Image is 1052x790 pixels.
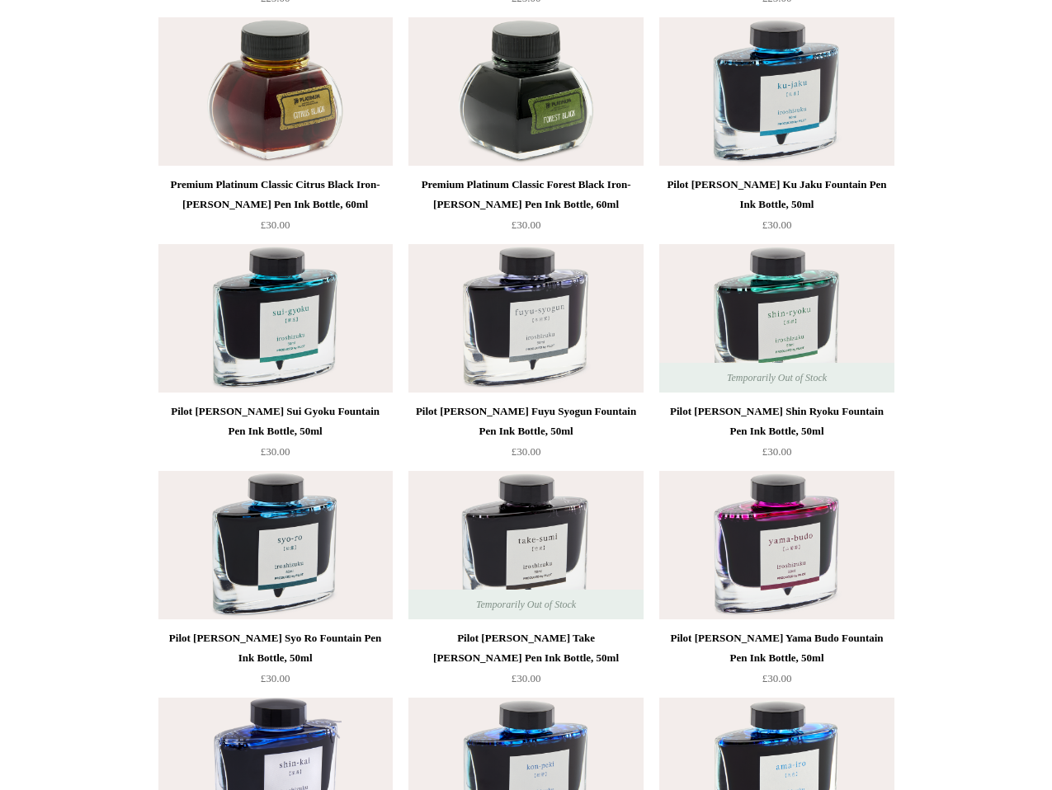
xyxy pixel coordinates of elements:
[659,175,894,242] a: Pilot [PERSON_NAME] Ku Jaku Fountain Pen Ink Bottle, 50ml £30.00
[163,175,389,214] div: Premium Platinum Classic Citrus Black Iron-[PERSON_NAME] Pen Ink Bottle, 60ml
[460,590,592,619] span: Temporarily Out of Stock
[659,244,894,393] img: Pilot Iro Shizuku Shin Ryoku Fountain Pen Ink Bottle, 50ml
[408,175,643,242] a: Premium Platinum Classic Forest Black Iron-[PERSON_NAME] Pen Ink Bottle, 60ml £30.00
[408,471,643,619] a: Pilot Iro Shizuku Take Sumi Fountain Pen Ink Bottle, 50ml Pilot Iro Shizuku Take Sumi Fountain Pe...
[659,402,894,469] a: Pilot [PERSON_NAME] Shin Ryoku Fountain Pen Ink Bottle, 50ml £30.00
[413,628,639,668] div: Pilot [PERSON_NAME] Take [PERSON_NAME] Pen Ink Bottle, 50ml
[762,445,792,458] span: £30.00
[163,628,389,668] div: Pilot [PERSON_NAME] Syo Ro Fountain Pen Ink Bottle, 50ml
[413,175,639,214] div: Premium Platinum Classic Forest Black Iron-[PERSON_NAME] Pen Ink Bottle, 60ml
[158,175,393,242] a: Premium Platinum Classic Citrus Black Iron-[PERSON_NAME] Pen Ink Bottle, 60ml £30.00
[659,244,894,393] a: Pilot Iro Shizuku Shin Ryoku Fountain Pen Ink Bottle, 50ml Pilot Iro Shizuku Shin Ryoku Fountain ...
[659,471,894,619] a: Pilot Iro Shizuku Yama Budo Fountain Pen Ink Bottle, 50ml Pilot Iro Shizuku Yama Budo Fountain Pe...
[659,17,894,166] a: Pilot Iro Shizuku Ku Jaku Fountain Pen Ink Bottle, 50ml Pilot Iro Shizuku Ku Jaku Fountain Pen In...
[663,628,889,668] div: Pilot [PERSON_NAME] Yama Budo Fountain Pen Ink Bottle, 50ml
[512,445,541,458] span: £30.00
[158,244,393,393] a: Pilot Iro Shizuku Sui Gyoku Fountain Pen Ink Bottle, 50ml Pilot Iro Shizuku Sui Gyoku Fountain Pe...
[158,628,393,696] a: Pilot [PERSON_NAME] Syo Ro Fountain Pen Ink Bottle, 50ml £30.00
[408,628,643,696] a: Pilot [PERSON_NAME] Take [PERSON_NAME] Pen Ink Bottle, 50ml £30.00
[158,471,393,619] img: Pilot Iro Shizuku Syo Ro Fountain Pen Ink Bottle, 50ml
[408,402,643,469] a: Pilot [PERSON_NAME] Fuyu Syogun Fountain Pen Ink Bottle, 50ml £30.00
[158,17,393,166] img: Premium Platinum Classic Citrus Black Iron-Gall Fountain Pen Ink Bottle, 60ml
[663,175,889,214] div: Pilot [PERSON_NAME] Ku Jaku Fountain Pen Ink Bottle, 50ml
[158,471,393,619] a: Pilot Iro Shizuku Syo Ro Fountain Pen Ink Bottle, 50ml Pilot Iro Shizuku Syo Ro Fountain Pen Ink ...
[663,402,889,441] div: Pilot [PERSON_NAME] Shin Ryoku Fountain Pen Ink Bottle, 50ml
[408,244,643,393] img: Pilot Iro Shizuku Fuyu Syogun Fountain Pen Ink Bottle, 50ml
[512,219,541,231] span: £30.00
[659,17,894,166] img: Pilot Iro Shizuku Ku Jaku Fountain Pen Ink Bottle, 50ml
[762,219,792,231] span: £30.00
[408,17,643,166] a: Premium Platinum Classic Forest Black Iron-Gall Fountain Pen Ink Bottle, 60ml Premium Platinum Cl...
[158,244,393,393] img: Pilot Iro Shizuku Sui Gyoku Fountain Pen Ink Bottle, 50ml
[158,402,393,469] a: Pilot [PERSON_NAME] Sui Gyoku Fountain Pen Ink Bottle, 50ml £30.00
[408,17,643,166] img: Premium Platinum Classic Forest Black Iron-Gall Fountain Pen Ink Bottle, 60ml
[158,17,393,166] a: Premium Platinum Classic Citrus Black Iron-Gall Fountain Pen Ink Bottle, 60ml Premium Platinum Cl...
[408,471,643,619] img: Pilot Iro Shizuku Take Sumi Fountain Pen Ink Bottle, 50ml
[261,445,290,458] span: £30.00
[659,628,894,696] a: Pilot [PERSON_NAME] Yama Budo Fountain Pen Ink Bottle, 50ml £30.00
[413,402,639,441] div: Pilot [PERSON_NAME] Fuyu Syogun Fountain Pen Ink Bottle, 50ml
[710,363,843,393] span: Temporarily Out of Stock
[261,219,290,231] span: £30.00
[163,402,389,441] div: Pilot [PERSON_NAME] Sui Gyoku Fountain Pen Ink Bottle, 50ml
[408,244,643,393] a: Pilot Iro Shizuku Fuyu Syogun Fountain Pen Ink Bottle, 50ml Pilot Iro Shizuku Fuyu Syogun Fountai...
[659,471,894,619] img: Pilot Iro Shizuku Yama Budo Fountain Pen Ink Bottle, 50ml
[512,672,541,684] span: £30.00
[762,672,792,684] span: £30.00
[261,672,290,684] span: £30.00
